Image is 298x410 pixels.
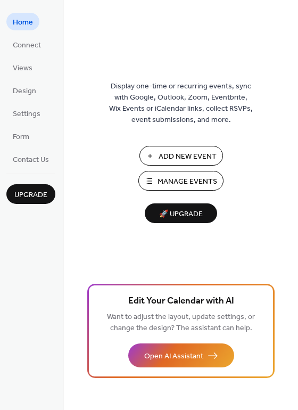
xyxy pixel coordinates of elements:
[13,132,29,143] span: Form
[151,207,211,222] span: 🚀 Upgrade
[138,171,223,191] button: Manage Events
[6,59,39,76] a: Views
[109,81,253,126] span: Display one-time or recurring events, sync with Google, Outlook, Zoom, Eventbrite, Wix Events or ...
[6,36,47,53] a: Connect
[14,190,47,201] span: Upgrade
[145,203,217,223] button: 🚀 Upgrade
[6,13,39,30] a: Home
[13,63,32,74] span: Views
[128,343,234,367] button: Open AI Assistant
[107,310,255,335] span: Want to adjust the layout, update settings, or change the design? The assistant can help.
[6,127,36,145] a: Form
[158,176,217,187] span: Manage Events
[144,351,203,362] span: Open AI Assistant
[13,86,36,97] span: Design
[13,17,33,28] span: Home
[6,81,43,99] a: Design
[13,40,41,51] span: Connect
[139,146,223,166] button: Add New Event
[6,184,55,204] button: Upgrade
[128,294,234,309] span: Edit Your Calendar with AI
[6,150,55,168] a: Contact Us
[6,104,47,122] a: Settings
[13,109,40,120] span: Settings
[159,151,217,162] span: Add New Event
[13,154,49,166] span: Contact Us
